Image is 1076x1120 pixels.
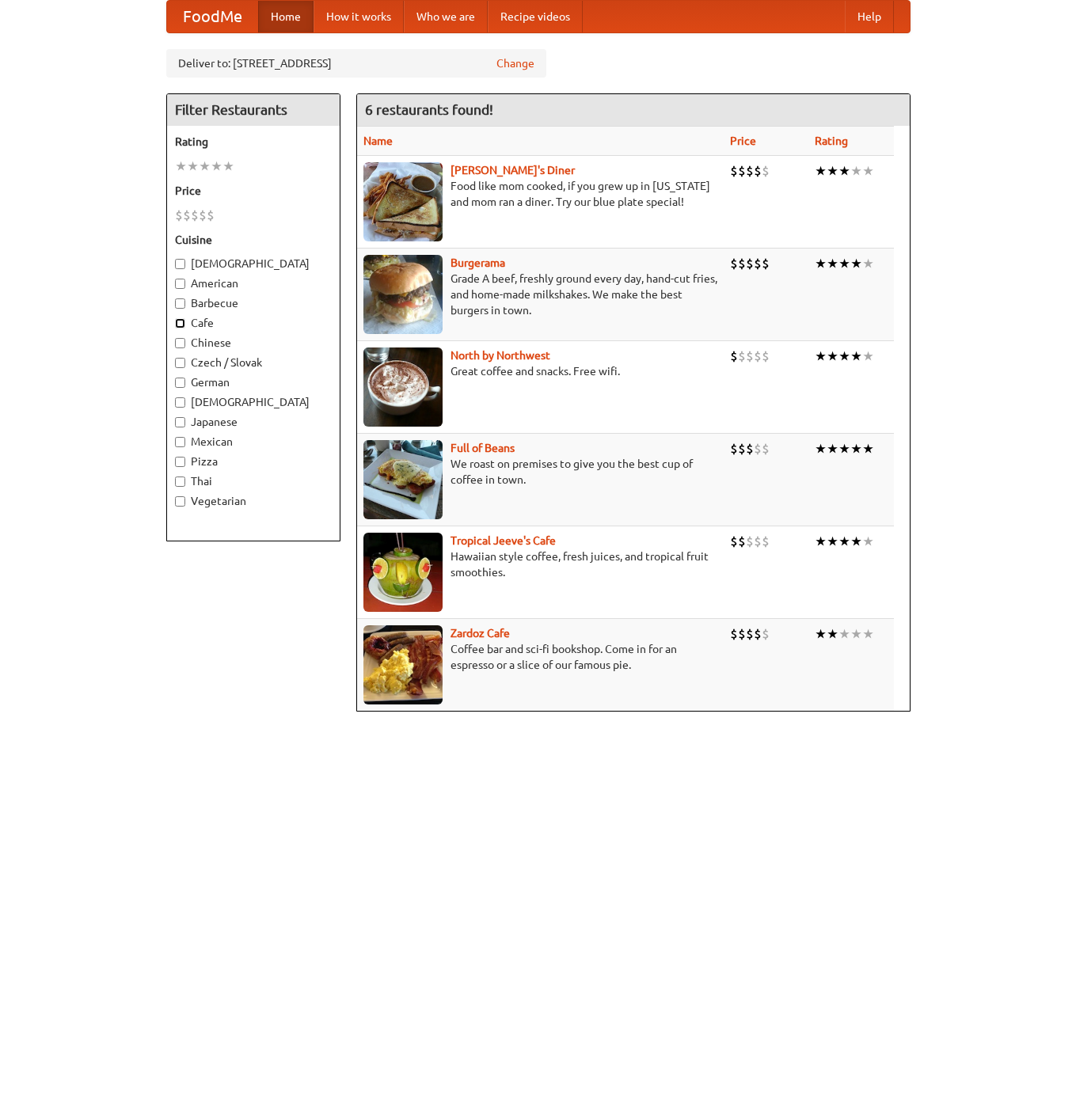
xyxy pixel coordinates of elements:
[363,135,393,147] a: Name
[746,440,754,457] li: $
[754,255,762,272] li: $
[167,1,258,32] a: FoodMe
[746,255,754,272] li: $
[730,625,738,643] li: $
[451,164,575,177] a: [PERSON_NAME]'s Diner
[175,457,185,467] input: Pizza
[815,255,827,272] li: ★
[738,255,746,272] li: $
[827,533,838,550] li: ★
[838,162,850,180] li: ★
[363,178,717,210] p: Food like mom cooked, if you grew up in [US_STATE] and mom ran a diner. Try our blue plate special!
[175,298,185,309] input: Barbecue
[730,440,738,457] li: $
[207,207,215,224] li: $
[838,533,850,550] li: ★
[175,355,332,370] label: Czech / Slovak
[815,440,827,457] li: ★
[175,134,332,150] h5: Rating
[488,1,583,32] a: Recipe videos
[838,440,850,457] li: ★
[862,625,874,643] li: ★
[762,255,770,272] li: $
[175,358,185,368] input: Czech / Slovak
[363,549,717,580] p: Hawaiian style coffee, fresh juices, and tropical fruit smoothies.
[166,49,546,78] div: Deliver to: [STREET_ADDRESS]
[738,162,746,180] li: $
[815,533,827,550] li: ★
[175,397,185,408] input: [DEMOGRAPHIC_DATA]
[175,417,185,427] input: Japanese
[314,1,404,32] a: How it works
[738,625,746,643] li: $
[363,363,717,379] p: Great coffee and snacks. Free wifi.
[451,256,505,269] a: Burgerama
[363,255,443,334] img: burgerama.jpg
[746,625,754,643] li: $
[191,207,199,224] li: $
[496,55,534,71] a: Change
[363,456,717,488] p: We roast on premises to give you the best cup of coffee in town.
[827,625,838,643] li: ★
[175,158,187,175] li: ★
[175,259,185,269] input: [DEMOGRAPHIC_DATA]
[363,162,443,241] img: sallys.jpg
[363,440,443,519] img: beans.jpg
[175,318,185,328] input: Cafe
[175,207,183,224] li: $
[175,476,185,487] input: Thai
[746,533,754,550] li: $
[738,533,746,550] li: $
[451,349,550,362] a: North by Northwest
[175,374,332,390] label: German
[746,347,754,365] li: $
[175,496,185,507] input: Vegetarian
[211,158,222,175] li: ★
[175,454,332,469] label: Pizza
[730,255,738,272] li: $
[746,162,754,180] li: $
[845,1,894,32] a: Help
[762,440,770,457] li: $
[730,162,738,180] li: $
[738,347,746,365] li: $
[175,394,332,410] label: [DEMOGRAPHIC_DATA]
[175,295,332,311] label: Barbecue
[175,183,332,199] h5: Price
[862,162,874,180] li: ★
[175,315,332,331] label: Cafe
[363,625,443,704] img: zardoz.jpg
[862,533,874,550] li: ★
[451,534,556,547] a: Tropical Jeeve's Cafe
[838,625,850,643] li: ★
[827,255,838,272] li: ★
[862,347,874,365] li: ★
[762,162,770,180] li: $
[167,94,340,126] h4: Filter Restaurants
[451,627,510,640] a: Zardoz Cafe
[827,347,838,365] li: ★
[838,255,850,272] li: ★
[762,533,770,550] li: $
[827,440,838,457] li: ★
[754,347,762,365] li: $
[838,347,850,365] li: ★
[754,533,762,550] li: $
[754,162,762,180] li: $
[850,347,862,365] li: ★
[404,1,488,32] a: Who we are
[258,1,314,32] a: Home
[199,207,207,224] li: $
[762,347,770,365] li: $
[815,135,848,147] a: Rating
[175,378,185,388] input: German
[451,442,515,454] a: Full of Beans
[175,437,185,447] input: Mexican
[850,533,862,550] li: ★
[175,434,332,450] label: Mexican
